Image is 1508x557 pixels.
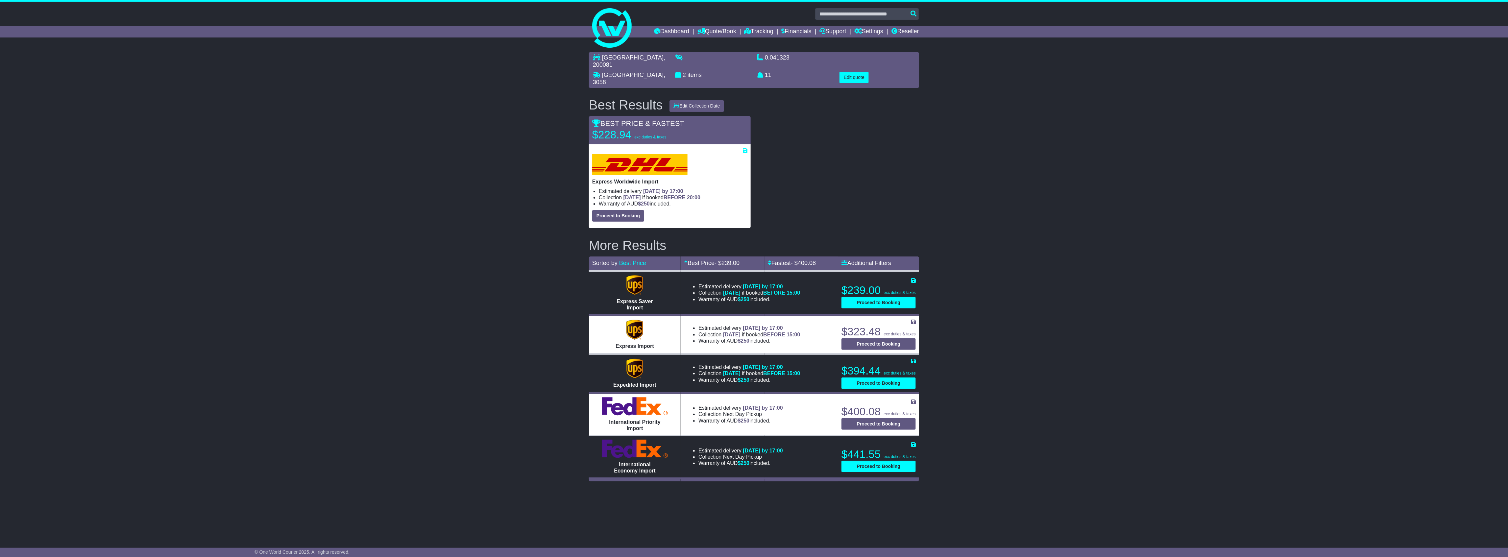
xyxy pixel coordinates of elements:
[723,332,800,337] span: if booked
[586,98,666,112] div: Best Results
[602,72,664,78] span: [GEOGRAPHIC_DATA]
[841,297,916,308] button: Proceed to Booking
[626,275,643,295] img: UPS (new): Express Saver Import
[787,332,800,337] span: 15:00
[841,338,916,350] button: Proceed to Booking
[698,325,800,331] li: Estimated delivery
[819,26,846,37] a: Support
[698,418,783,424] li: Warranty of AUD included.
[884,371,916,375] span: exc duties & taxes
[623,195,700,200] span: if booked
[593,72,665,85] span: , 3058
[723,290,741,296] span: [DATE]
[698,460,783,466] li: Warranty of AUD included.
[738,377,750,383] span: $
[741,418,750,424] span: 250
[619,260,646,266] a: Best Price
[765,54,790,61] span: 0.041323
[743,448,783,453] span: [DATE] by 17:00
[599,194,747,201] li: Collection
[592,154,688,175] img: DHL: Express Worldwide Import
[787,371,800,376] span: 15:00
[698,454,783,460] li: Collection
[841,377,916,389] button: Proceed to Booking
[741,297,750,302] span: 250
[723,371,800,376] span: if booked
[763,290,785,296] span: BEFORE
[841,405,916,418] p: $400.08
[768,260,816,266] a: Fastest- $400.08
[589,238,919,253] h2: More Results
[787,290,800,296] span: 15:00
[616,343,654,349] span: Express Import
[841,448,916,461] p: $441.55
[798,260,816,266] span: 400.08
[698,331,800,338] li: Collection
[884,454,916,459] span: exc duties & taxes
[592,179,747,185] p: Express Worldwide Import
[884,290,916,295] span: exc duties & taxes
[255,549,350,555] span: © One World Courier 2025. All rights reserved.
[715,260,740,266] span: - $
[721,260,740,266] span: 239.00
[743,284,783,289] span: [DATE] by 17:00
[684,260,740,266] a: Best Price- $239.00
[841,260,891,266] a: Additional Filters
[744,26,773,37] a: Tracking
[688,72,702,78] span: items
[854,26,883,37] a: Settings
[634,135,666,139] span: exc duties & taxes
[839,72,869,83] button: Edit quote
[723,454,762,460] span: Next Day Pickup
[782,26,812,37] a: Financials
[723,290,800,296] span: if booked
[738,297,750,302] span: $
[884,412,916,416] span: exc duties & taxes
[738,338,750,344] span: $
[741,338,750,344] span: 250
[841,461,916,472] button: Proceed to Booking
[841,325,916,338] p: $323.48
[763,371,785,376] span: BEFORE
[698,411,783,417] li: Collection
[592,210,644,222] button: Proceed to Booking
[741,377,750,383] span: 250
[698,290,800,296] li: Collection
[592,119,684,128] span: BEST PRICE & FASTEST
[626,359,643,378] img: UPS (new): Expedited Import
[592,128,674,141] p: $228.94
[741,460,750,466] span: 250
[723,411,762,417] span: Next Day Pickup
[698,448,783,454] li: Estimated delivery
[609,419,660,431] span: International Priority Import
[617,299,653,310] span: Express Saver Import
[669,100,724,112] button: Edit Collection Date
[614,462,656,473] span: International Economy Import
[698,338,800,344] li: Warranty of AUD included.
[613,382,656,388] span: Expedited Import
[743,325,783,331] span: [DATE] by 17:00
[683,72,686,78] span: 2
[791,260,816,266] span: - $
[698,283,800,290] li: Estimated delivery
[698,296,800,303] li: Warranty of AUD included.
[763,332,785,337] span: BEFORE
[687,195,700,200] span: 20:00
[698,377,800,383] li: Warranty of AUD included.
[643,188,683,194] span: [DATE] by 17:00
[841,284,916,297] p: $239.00
[765,72,771,78] span: 11
[638,201,650,206] span: $
[697,26,736,37] a: Quote/Book
[738,460,750,466] span: $
[698,405,783,411] li: Estimated delivery
[599,188,747,194] li: Estimated delivery
[602,440,668,458] img: FedEx Express: International Economy Import
[654,26,689,37] a: Dashboard
[599,201,747,207] li: Warranty of AUD included.
[623,195,641,200] span: [DATE]
[641,201,650,206] span: 250
[891,26,919,37] a: Reseller
[841,364,916,377] p: $394.44
[593,54,665,68] span: , 200081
